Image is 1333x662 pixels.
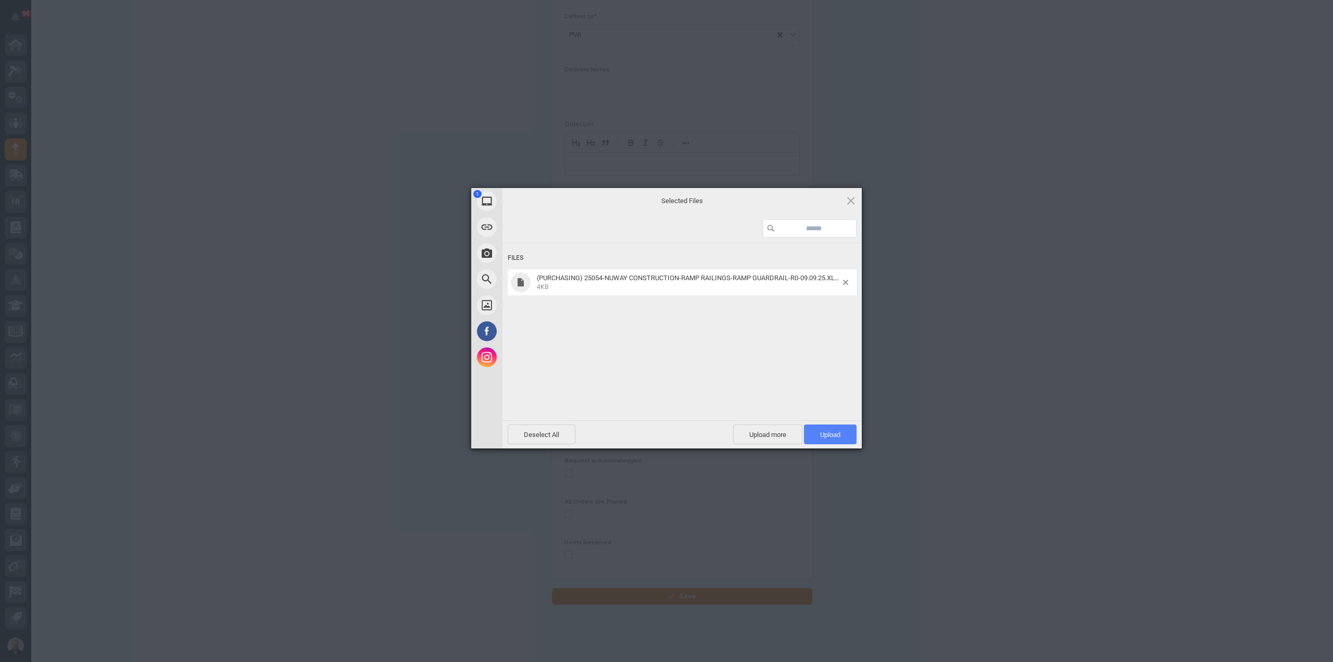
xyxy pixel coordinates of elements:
div: Web Search [471,266,596,292]
span: Click here or hit ESC to close picker [845,195,857,206]
div: Take Photo [471,240,596,266]
span: Upload [820,431,840,439]
div: My Device [471,188,596,214]
span: (PURCHASING) 25054-NUWAY CONSTRUCTION-RAMP RAILINGS-RAMP GUARDRAIL-R0-09.09.25.XLSX [534,274,843,291]
div: Link (URL) [471,214,596,240]
span: Upload more [733,424,802,444]
span: 4KB [537,283,548,291]
div: Facebook [471,318,596,344]
span: Deselect All [508,424,575,444]
div: Files [508,248,857,268]
span: (PURCHASING) 25054-NUWAY CONSTRUCTION-RAMP RAILINGS-RAMP GUARDRAIL-R0-09.09.25.XLSX [537,274,843,282]
div: Instagram [471,344,596,370]
span: Upload [804,424,857,444]
span: Selected Files [578,196,786,205]
span: 1 [473,190,482,198]
div: Unsplash [471,292,596,318]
